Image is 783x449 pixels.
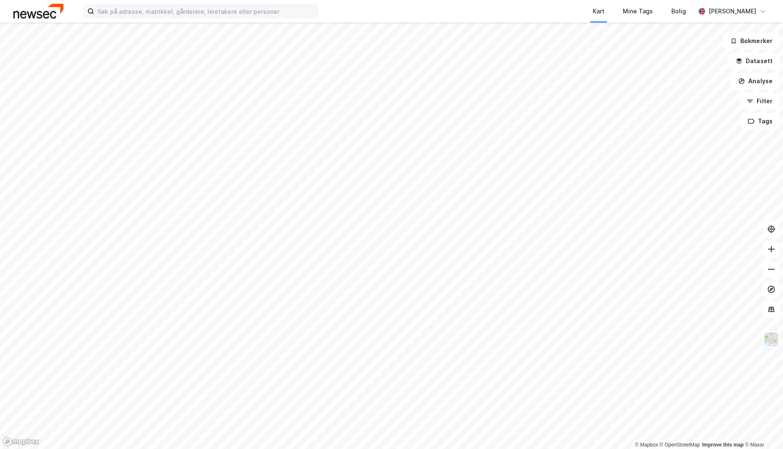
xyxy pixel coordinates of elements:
img: newsec-logo.f6e21ccffca1b3a03d2d.png [13,4,64,18]
div: Mine Tags [623,6,653,16]
button: Bokmerker [723,33,780,49]
div: Kontrollprogram for chat [741,409,783,449]
a: OpenStreetMap [660,442,700,448]
a: Improve this map [702,442,744,448]
button: Tags [741,113,780,130]
button: Filter [739,93,780,110]
iframe: Chat Widget [741,409,783,449]
img: Z [763,332,779,347]
button: Datasett [729,53,780,69]
div: Bolig [671,6,686,16]
input: Søk på adresse, matrikkel, gårdeiere, leietakere eller personer [94,5,317,18]
a: Mapbox homepage [3,437,39,446]
a: Mapbox [635,442,658,448]
button: Analyse [731,73,780,89]
div: [PERSON_NAME] [709,6,756,16]
div: Kart [593,6,604,16]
